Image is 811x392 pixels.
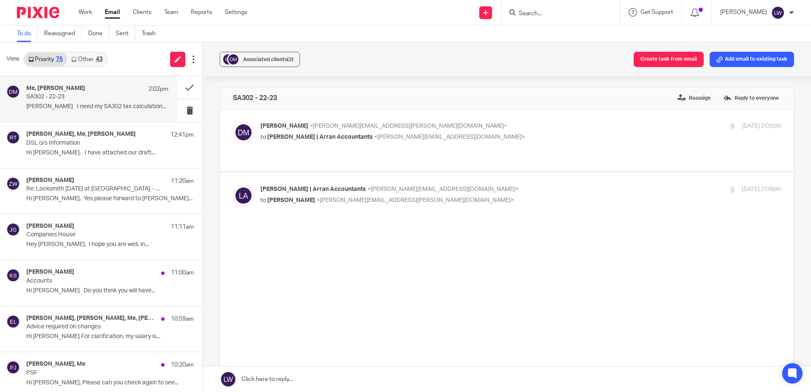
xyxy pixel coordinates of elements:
p: [DATE] 2:02pm [742,122,781,131]
img: Pixie [17,7,59,18]
label: Reply to everyone [721,92,781,104]
p: Accounts [26,277,160,285]
p: PSF [26,370,160,377]
a: Reports [191,8,212,17]
span: <[PERSON_NAME][EMAIL_ADDRESS][PERSON_NAME][DOMAIN_NAME]> [316,197,514,203]
h4: Me, [PERSON_NAME] [26,85,85,92]
img: svg%3E [6,269,20,282]
img: svg%3E [6,131,20,144]
img: svg%3E [6,223,20,236]
button: Create task from email [634,52,704,67]
p: 11:11am [171,223,194,231]
span: <[PERSON_NAME][EMAIL_ADDRESS][DOMAIN_NAME]> [374,134,525,140]
p: Hi [PERSON_NAME] For clarification, my salary is... [26,333,194,340]
span: View [6,55,19,64]
label: Reassign [675,92,713,104]
h4: SA302 - 22-23 [233,94,277,102]
a: Reassigned [44,25,82,42]
p: [DATE] 2:09pm [742,185,781,194]
h4: [PERSON_NAME] [26,177,74,184]
a: Team [164,8,178,17]
span: <[PERSON_NAME][EMAIL_ADDRESS][PERSON_NAME][DOMAIN_NAME]> [310,123,507,129]
button: Add email to existing task [710,52,794,67]
a: Done [88,25,109,42]
span: (2) [287,57,294,62]
p: SA302 - 22-23 [26,93,140,101]
img: svg%3E [771,6,785,20]
p: 12:41pm [171,131,194,139]
p: 10:59am [171,315,194,323]
h4: [PERSON_NAME], Me [26,361,85,368]
p: Hi [PERSON_NAME] Do you think you will have... [26,287,194,294]
a: Clients [133,8,151,17]
img: svg%3E [6,85,20,98]
h4: [PERSON_NAME] [26,223,74,230]
h4: [PERSON_NAME], Me, [PERSON_NAME] [26,131,136,138]
span: [PERSON_NAME] [260,123,308,129]
a: Sent [116,25,135,42]
img: svg%3E [227,53,240,66]
a: To do [17,25,38,42]
a: Priority75 [24,53,67,66]
span: to [260,134,266,140]
span: [PERSON_NAME] | Arran Accountants [260,186,366,192]
p: Hi [PERSON_NAME], I have attached our draft... [26,149,194,157]
p: [PERSON_NAME] [720,8,767,17]
a: Other43 [67,53,106,66]
img: svg%3E [6,177,20,190]
div: 43 [96,56,103,62]
img: svg%3E [6,315,20,328]
p: Advice required on changes [26,323,160,330]
img: svg%3E [233,122,254,143]
img: svg%3E [6,361,20,374]
span: Associated clients [243,57,294,62]
p: Hi [PERSON_NAME], Yes please forward to [PERSON_NAME]... [26,195,194,202]
h4: [PERSON_NAME], [PERSON_NAME], Me, [PERSON_NAME] Bairns [26,315,157,322]
p: 11:20am [171,177,194,185]
a: Email [105,8,120,17]
p: Companies House [26,231,160,238]
p: [PERSON_NAME] I need my SA302 tax calculation... [26,103,168,110]
p: Re: Locksmith [DATE] at [GEOGRAPHIC_DATA] - [GEOGRAPHIC_DATA] Properties [26,185,160,193]
span: <[PERSON_NAME][EMAIL_ADDRESS][DOMAIN_NAME]> [367,186,518,192]
a: Settings [225,8,247,17]
p: Hey [PERSON_NAME]. I hope you are well, in... [26,241,194,248]
p: 2:02pm [148,85,168,93]
div: 75 [56,56,63,62]
p: DSL o/s Information [26,140,160,147]
span: [PERSON_NAME] [267,197,315,203]
img: svg%3E [222,53,235,66]
p: 11:00am [171,269,194,277]
span: to [260,197,266,203]
button: Associated clients(2) [220,52,300,67]
a: Trash [142,25,162,42]
h4: [PERSON_NAME] [26,269,74,276]
p: Hi [PERSON_NAME], Please can you check again to see... [26,379,194,386]
span: Get Support [640,9,673,15]
a: Work [78,8,92,17]
input: Search [518,10,594,18]
p: 10:20am [171,361,194,369]
span: [PERSON_NAME] | Arran Accountants [267,134,373,140]
img: svg%3E [233,185,254,206]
